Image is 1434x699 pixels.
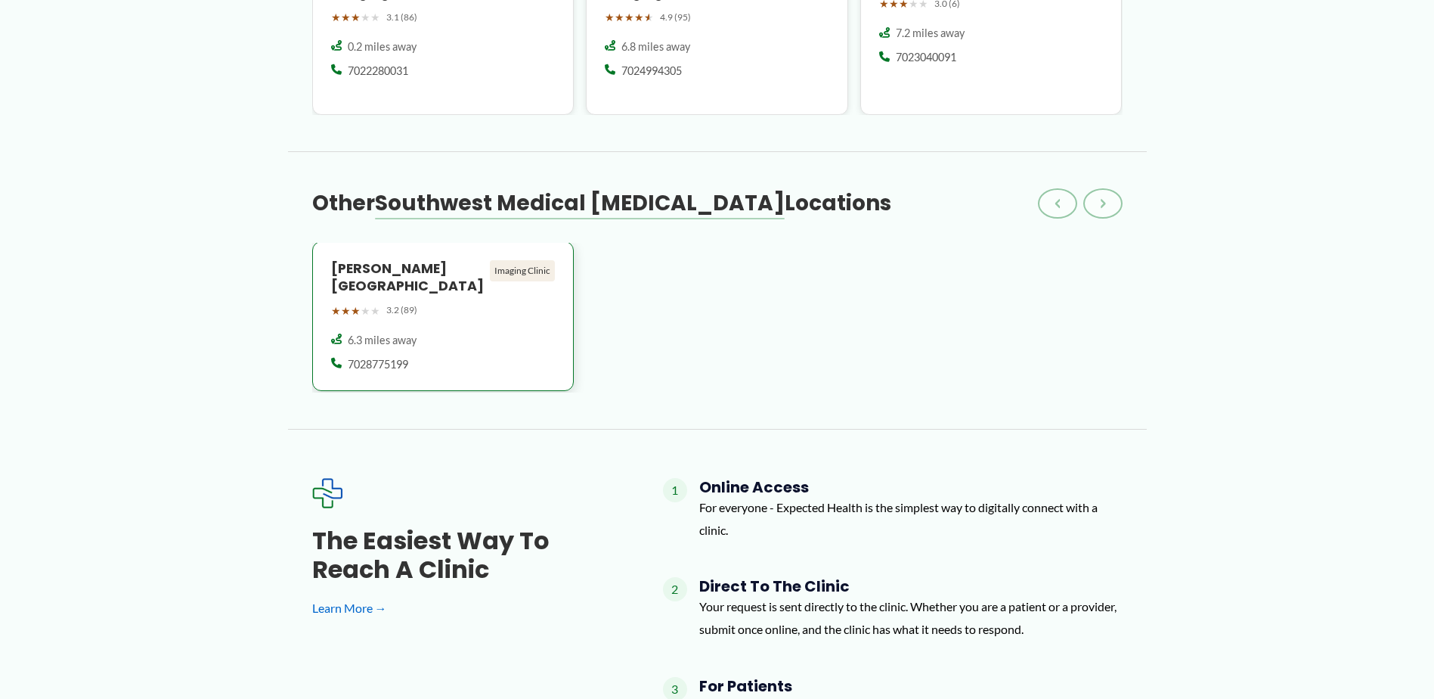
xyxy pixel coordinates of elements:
[1100,194,1106,213] span: ›
[361,301,370,321] span: ★
[1055,194,1061,213] span: ‹
[490,260,555,281] div: Imaging Clinic
[663,577,687,601] span: 2
[351,301,361,321] span: ★
[605,8,615,27] span: ★
[370,8,380,27] span: ★
[699,478,1123,496] h4: Online Access
[896,26,965,41] span: 7.2 miles away
[386,9,417,26] span: 3.1 (86)
[621,39,690,54] span: 6.8 miles away
[348,333,417,348] span: 6.3 miles away
[615,8,624,27] span: ★
[348,39,417,54] span: 0.2 miles away
[644,8,654,27] span: ★
[312,190,891,217] h3: Other Locations
[341,8,351,27] span: ★
[621,64,682,79] span: 7024994305
[341,301,351,321] span: ★
[699,577,1123,595] h4: Direct to the Clinic
[331,260,485,295] h4: [PERSON_NAME][GEOGRAPHIC_DATA]
[634,8,644,27] span: ★
[375,188,785,218] span: Southwest Medical [MEDICAL_DATA]
[370,301,380,321] span: ★
[348,357,408,372] span: 7028775199
[663,478,687,502] span: 1
[312,478,342,508] img: Expected Healthcare Logo
[331,301,341,321] span: ★
[348,64,408,79] span: 7022280031
[312,243,575,393] a: [PERSON_NAME][GEOGRAPHIC_DATA] Imaging Clinic ★★★★★ 3.2 (89) 6.3 miles away 7028775199
[699,677,1123,695] h4: For Patients
[699,496,1123,541] p: For everyone - Expected Health is the simplest way to digitally connect with a clinic.
[312,527,615,585] h3: The Easiest Way to Reach a Clinic
[351,8,361,27] span: ★
[312,597,615,620] a: Learn More →
[361,8,370,27] span: ★
[624,8,634,27] span: ★
[1083,188,1123,219] button: ›
[896,50,956,65] span: 7023040091
[386,302,417,318] span: 3.2 (89)
[660,9,691,26] span: 4.9 (95)
[331,8,341,27] span: ★
[1038,188,1077,219] button: ‹
[699,595,1123,640] p: Your request is sent directly to the clinic. Whether you are a patient or a provider, submit once...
